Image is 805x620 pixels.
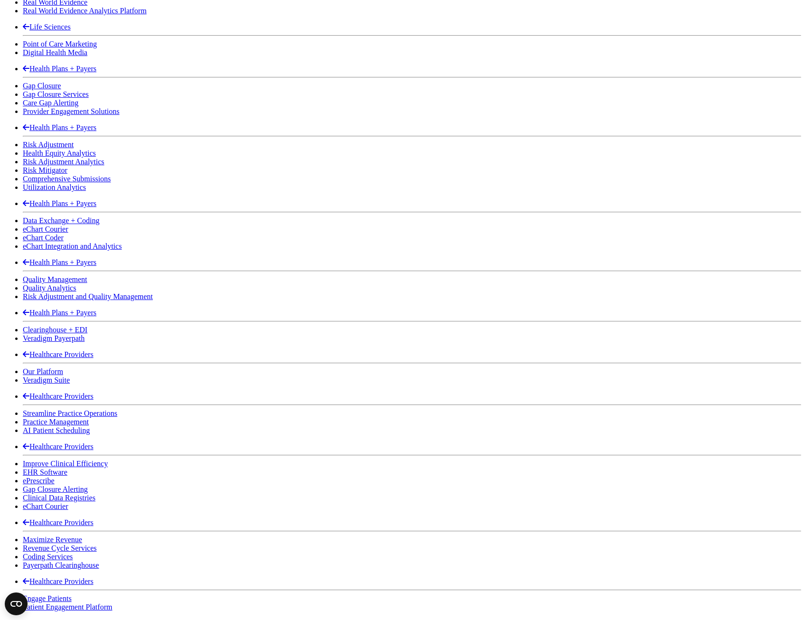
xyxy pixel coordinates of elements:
[23,392,94,400] a: Healthcare Providers
[23,23,71,31] a: Life Sciences
[23,485,88,493] a: Gap Closure Alerting
[23,225,68,233] a: eChart Courier
[23,535,82,544] a: Maximize Revenue
[23,334,85,342] a: Veradigm Payerpath
[23,123,96,132] a: Health Plans + Payers
[23,175,111,183] a: Comprehensive Submissions
[23,350,94,358] a: Healthcare Providers
[23,477,55,485] a: ePrescribe
[623,552,794,609] iframe: Drift Chat Widget
[23,48,87,56] a: Digital Health Media
[23,494,95,502] a: Clinical Data Registries
[23,292,153,301] a: Risk Adjustment and Quality Management
[23,234,64,242] a: eChart Coder
[23,553,73,561] a: Coding Services
[23,409,117,417] a: Streamline Practice Operations
[23,149,96,157] a: Health Equity Analytics
[23,577,94,585] a: Healthcare Providers
[23,242,122,250] a: eChart Integration and Analytics
[23,158,104,166] a: Risk Adjustment Analytics
[23,284,76,292] a: Quality Analytics
[23,561,99,569] a: Payerpath Clearinghouse
[23,141,74,149] a: Risk Adjustment
[23,367,63,376] a: Our Platform
[23,166,67,174] a: Risk Mitigator
[23,518,94,526] a: Healthcare Providers
[23,40,97,48] a: Point of Care Marketing
[23,603,112,611] a: Patient Engagement Platform
[23,326,87,334] a: Clearinghouse + EDI
[23,82,61,90] a: Gap Closure
[23,65,96,73] a: Health Plans + Payers
[23,418,89,426] a: Practice Management
[23,216,99,225] a: Data Exchange + Coding
[23,460,108,468] a: Improve Clinical Efficiency
[5,592,28,615] button: Open CMP widget
[23,99,78,107] a: Care Gap Alerting
[23,502,68,510] a: eChart Courier
[23,309,96,317] a: Health Plans + Payers
[23,90,89,98] a: Gap Closure Services
[23,594,72,602] a: Engage Patients
[23,7,147,15] a: Real World Evidence Analytics Platform
[23,442,94,451] a: Healthcare Providers
[23,258,96,266] a: Health Plans + Payers
[23,275,87,283] a: Quality Management
[23,544,97,552] a: Revenue Cycle Services
[23,183,86,191] a: Utilization Analytics
[23,107,120,115] a: Provider Engagement Solutions
[23,376,70,384] a: Veradigm Suite
[23,426,90,434] a: AI Patient Scheduling
[23,199,96,207] a: Health Plans + Payers
[23,468,67,476] a: EHR Software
